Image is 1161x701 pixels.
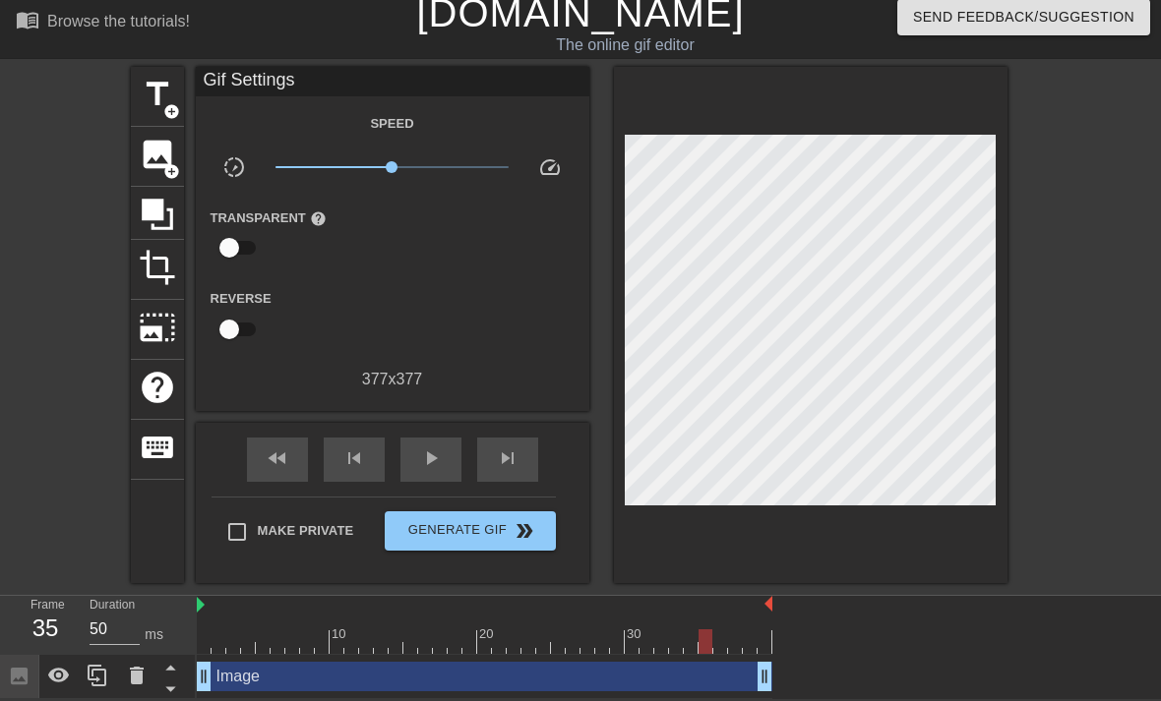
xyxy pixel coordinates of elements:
img: bound-end.png [764,596,772,612]
div: The online gif editor [397,33,853,57]
span: image [139,136,176,173]
span: menu_book [16,8,39,31]
span: drag_handle [755,667,774,686]
div: 30 [627,624,644,644]
span: crop [139,249,176,286]
span: double_arrow [513,519,536,543]
span: title [139,76,176,113]
label: Speed [370,114,413,134]
label: Reverse [211,289,272,309]
span: keyboard [139,429,176,466]
span: slow_motion_video [222,155,246,179]
div: 20 [479,624,497,644]
div: Frame [16,596,75,653]
span: Generate Gif [393,519,547,543]
div: Browse the tutorials! [47,13,190,29]
span: skip_next [496,446,519,470]
div: 377 x 377 [196,368,589,391]
div: Gif Settings [196,67,589,96]
span: help [139,369,176,406]
button: Generate Gif [385,511,555,551]
span: drag_handle [194,667,214,686]
span: add_circle [163,103,180,120]
label: Duration [90,599,135,611]
span: Make Private [258,521,354,541]
div: ms [145,624,163,645]
label: Transparent [211,208,327,228]
span: help [310,210,327,227]
span: speed [538,155,562,179]
span: photo_size_select_large [139,309,176,346]
span: add_circle [163,163,180,180]
span: Send Feedback/Suggestion [913,5,1134,29]
div: 35 [31,611,60,646]
a: Browse the tutorials! [16,8,190,38]
div: 10 [332,624,349,644]
span: fast_rewind [266,446,289,470]
span: play_arrow [419,446,443,470]
span: skip_previous [342,446,366,470]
